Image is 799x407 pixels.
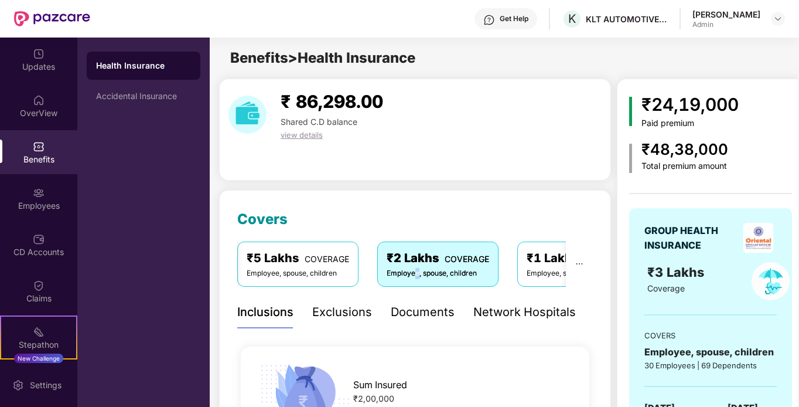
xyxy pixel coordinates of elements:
[33,48,45,60] img: svg+xml;base64,PHN2ZyBpZD0iVXBkYXRlZCIgeG1sbnM9Imh0dHA6Ly93d3cudzMub3JnLzIwMDAvc3ZnIiB3aWR0aD0iMj...
[773,14,783,23] img: svg+xml;base64,PHN2ZyBpZD0iRHJvcGRvd24tMzJ4MzIiIHhtbG5zPSJodHRwOi8vd3d3LnczLm9yZy8yMDAwL3N2ZyIgd2...
[743,223,773,253] img: insurerLogo
[527,249,623,267] div: ₹1 Lakh
[305,254,349,264] span: COVERAGE
[230,49,415,66] span: Benefits > Health Insurance
[391,303,455,321] div: Documents
[1,339,76,351] div: Stepathon
[33,326,45,338] img: svg+xml;base64,PHN2ZyB4bWxucz0iaHR0cDovL3d3dy53My5vcmcvMjAwMC9zdmciIHdpZHRoPSIyMSIgaGVpZ2h0PSIyMC...
[647,283,685,293] span: Coverage
[586,13,668,25] div: KLT AUTOMOTIVE AND TUBULAR PRODUCTS LTD
[641,161,728,171] div: Total premium amount
[692,20,760,29] div: Admin
[500,14,528,23] div: Get Help
[237,303,293,321] div: Inclusions
[353,378,407,392] span: Sum Insured
[568,12,576,26] span: K
[566,242,593,286] button: ellipsis
[33,141,45,152] img: svg+xml;base64,PHN2ZyBpZD0iQmVuZWZpdHMiIHhtbG5zPSJodHRwOi8vd3d3LnczLm9yZy8yMDAwL3N2ZyIgd2lkdGg9Ij...
[644,345,777,359] div: Employee, spouse, children
[312,303,372,321] div: Exclusions
[33,187,45,199] img: svg+xml;base64,PHN2ZyBpZD0iRW1wbG95ZWVzIiB4bWxucz0iaHR0cDovL3d3dy53My5vcmcvMjAwMC9zdmciIHdpZHRoPS...
[644,359,777,371] div: 30 Employees | 69 Dependents
[647,264,708,280] span: ₹3 Lakhs
[752,262,790,300] img: policyIcon
[644,330,777,341] div: COVERS
[33,280,45,291] img: svg+xml;base64,PHN2ZyBpZD0iQ2xhaW0iIHhtbG5zPSJodHRwOi8vd3d3LnczLm9yZy8yMDAwL3N2ZyIgd2lkdGg9IjIwIi...
[96,91,191,101] div: Accidental Insurance
[641,118,739,128] div: Paid premium
[281,130,323,140] span: view details
[237,211,288,228] span: Covers
[247,249,349,267] div: ₹5 Lakhs
[12,379,24,391] img: svg+xml;base64,PHN2ZyBpZD0iU2V0dGluZy0yMHgyMCIgeG1sbnM9Imh0dHA6Ly93d3cudzMub3JnLzIwMDAvc3ZnIiB3aW...
[629,144,632,173] img: icon
[445,254,489,264] span: COVERAGE
[281,91,383,112] span: ₹ 86,298.00
[247,268,349,279] div: Employee, spouse, children
[14,354,63,363] div: New Challenge
[228,96,267,134] img: download
[26,379,65,391] div: Settings
[629,97,632,126] img: icon
[281,117,357,127] span: Shared C.D balance
[387,249,489,267] div: ₹2 Lakhs
[641,91,739,118] div: ₹24,19,000
[353,392,573,405] div: ₹2,00,000
[644,223,739,253] div: GROUP HEALTH INSURANCE
[473,303,576,321] div: Network Hospitals
[575,260,583,268] span: ellipsis
[387,268,489,279] div: Employee, spouse, children
[96,60,191,72] div: Health Insurance
[641,138,728,162] div: ₹48,38,000
[33,233,45,245] img: svg+xml;base64,PHN2ZyBpZD0iQ0RfQWNjb3VudHMiIGRhdGEtbmFtZT0iQ0QgQWNjb3VudHMiIHhtbG5zPSJodHRwOi8vd3...
[692,9,760,20] div: [PERSON_NAME]
[527,268,623,279] div: Employee, spouse, children
[14,11,90,26] img: New Pazcare Logo
[33,94,45,106] img: svg+xml;base64,PHN2ZyBpZD0iSG9tZSIgeG1sbnM9Imh0dHA6Ly93d3cudzMub3JnLzIwMDAvc3ZnIiB3aWR0aD0iMjAiIG...
[483,14,495,26] img: svg+xml;base64,PHN2ZyBpZD0iSGVscC0zMngzMiIgeG1sbnM9Imh0dHA6Ly93d3cudzMub3JnLzIwMDAvc3ZnIiB3aWR0aD...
